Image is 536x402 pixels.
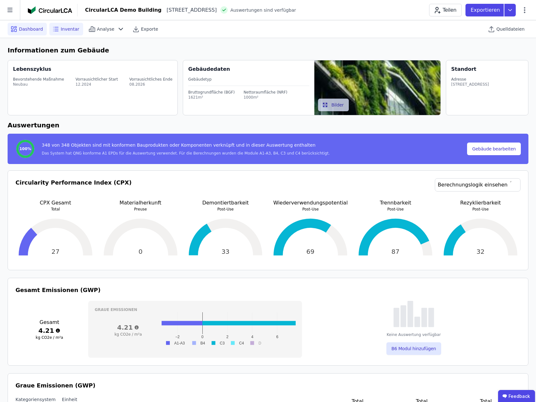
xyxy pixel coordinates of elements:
div: Standort [451,65,476,73]
p: CPX Gesamt [15,199,95,207]
div: Lebenszyklus [13,65,51,73]
span: Quelldateien [496,26,525,32]
button: Bilder [318,99,349,111]
p: Demontiertbarkeit [186,199,266,207]
p: Post-Use [441,207,521,212]
h3: kg CO2e / m²a [15,335,83,340]
div: Vorrausichtliches Ende [129,77,172,82]
div: Adresse [451,77,489,82]
h3: Circularity Performance Index (CPX) [15,178,132,199]
img: Concular [28,6,72,14]
span: Exporte [141,26,158,32]
button: Gebäude bearbeiten [467,143,521,155]
div: [STREET_ADDRESS] [451,82,489,87]
div: 348 von 348 Objekten sind mit konformen Bauprodukten oder Komponenten verknüpft und in dieser Aus... [42,142,330,151]
h3: kg CO2e / m²a [95,332,162,337]
p: Total [15,207,95,212]
div: Bruttogrundfläche (BGF) [188,90,235,95]
p: Post-Use [186,207,266,212]
span: Analyse [97,26,114,32]
div: Bevorstehende Maßnahme [13,77,64,82]
h3: 4.21 [95,323,162,332]
p: Trennbarkeit [355,199,435,207]
img: empty-state [393,301,434,327]
span: Auswertungen sind verfügbar [230,7,296,13]
div: 1621m² [188,95,235,100]
p: Post-Use [355,207,435,212]
div: Nettoraumfläche (NRF) [243,90,287,95]
a: Berechnungslogik einsehen [435,178,521,192]
div: 12.2024 [76,82,118,87]
div: 1000m² [243,95,287,100]
div: Gebäudetyp [188,77,309,82]
div: Gebäudedaten [188,65,314,73]
span: Dashboard [19,26,43,32]
p: Rezyklierbarkeit [441,199,521,207]
div: Neubau [13,82,64,87]
div: [STREET_ADDRESS] [162,6,217,14]
h3: 4.21 [15,326,83,335]
p: Materialherkunft [101,199,181,207]
p: Post-Use [270,207,350,212]
button: B6 Modul hinzufügen [386,342,441,355]
h6: Informationen zum Gebäude [8,46,528,55]
div: Keine Auswertung verfügbar [387,332,441,337]
h3: Gesamt [15,319,83,326]
div: Vorrausichtlicher Start [76,77,118,82]
button: Teilen [429,4,462,16]
div: 08.2026 [129,82,172,87]
h3: Graue Emissionen (GWP) [15,381,521,390]
span: Inventar [61,26,79,32]
span: 100% [19,146,31,151]
h3: Graue Emissionen [95,307,295,312]
p: Wiederverwendungspotential [270,199,350,207]
div: CircularLCA Demo Building [85,6,162,14]
p: Preuse [101,207,181,212]
h3: Gesamt Emissionen (GWP) [15,286,521,295]
div: Das System hat QNG konforme A1 EPDs für die Auswertung verwendet. Für die Berechnungen wurden die... [42,151,330,156]
p: Exportieren [471,6,501,14]
h6: Auswertungen [8,120,528,130]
